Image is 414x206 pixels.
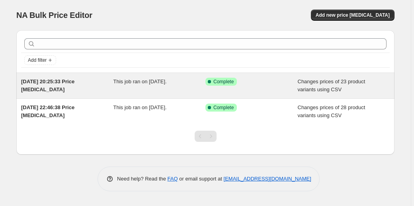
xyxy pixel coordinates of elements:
nav: Pagination [195,131,217,142]
span: [DATE] 22:46:38 Price [MEDICAL_DATA] [21,104,74,118]
span: Changes prices of 23 product variants using CSV [298,78,365,92]
span: Changes prices of 28 product variants using CSV [298,104,365,118]
span: [DATE] 20:25:33 Price [MEDICAL_DATA] [21,78,74,92]
span: This job ran on [DATE]. [113,104,167,110]
span: Complete [213,104,234,111]
span: This job ran on [DATE]. [113,78,167,84]
span: Complete [213,78,234,85]
span: or email support at [178,176,224,182]
a: [EMAIL_ADDRESS][DOMAIN_NAME] [224,176,311,182]
button: Add new price [MEDICAL_DATA] [311,10,394,21]
span: Add new price [MEDICAL_DATA] [316,12,390,18]
button: Add filter [24,55,56,65]
span: Need help? Read the [117,176,168,182]
span: Add filter [28,57,47,63]
span: NA Bulk Price Editor [16,11,92,20]
a: FAQ [168,176,178,182]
